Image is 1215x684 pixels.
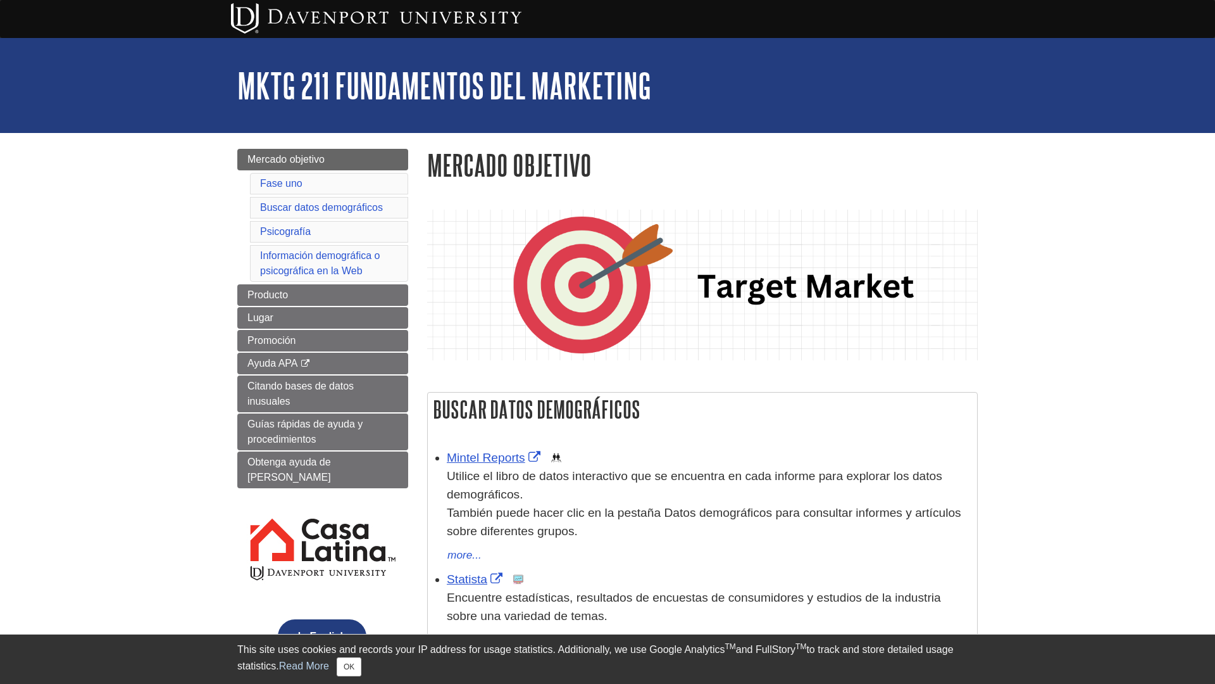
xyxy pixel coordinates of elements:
span: Producto [247,289,288,300]
p: Utilice el libro de datos interactivo que se encuentra en cada informe para explorar los datos de... [447,467,971,540]
a: Link opens in new window [447,451,544,464]
button: more... [447,547,482,564]
sup: TM [795,642,806,651]
span: Promoción [247,335,296,346]
span: Mercado objetivo [247,154,325,165]
span: Guías rápidas de ayuda y procedimientos [247,419,363,445]
a: Promoción [237,330,408,351]
img: target market [427,210,978,360]
div: This site uses cookies and records your IP address for usage statistics. Additionally, we use Goo... [237,642,978,676]
a: Buscar datos demográficos [260,202,383,213]
a: Obtenga ayuda de [PERSON_NAME] [237,452,408,488]
a: Read More [279,661,329,671]
a: Psicografía [260,226,311,237]
a: Lugar [237,307,408,329]
a: In English [275,631,370,642]
a: Producto [237,284,408,306]
span: Ayuda APA [247,358,297,369]
img: Demographics [551,453,561,463]
h1: Mercado objetivo [427,149,978,181]
img: Davenport University [231,3,521,34]
span: Lugar [247,312,273,323]
a: Guías rápidas de ayuda y procedimientos [237,414,408,450]
span: Citando bases de datos inusuales [247,381,354,407]
a: Fase uno [260,178,302,189]
a: Información demográfica o psicográfica en la Web [260,250,380,276]
sup: TM [725,642,735,651]
a: Ayuda APA [237,353,408,374]
button: Close [337,657,361,676]
p: Encuentre estadísticas, resultados de encuestas de consumidores y estudios de la industria sobre ... [447,589,971,626]
a: Link opens in new window [447,573,506,586]
h2: Buscar datos demográficos [428,393,977,426]
i: This link opens in a new window [300,360,311,368]
a: Citando bases de datos inusuales [237,376,408,412]
div: Guide Page Menu [237,149,408,675]
a: Mercado objetivo [237,149,408,170]
img: Statistics [513,574,523,585]
span: Obtenga ayuda de [PERSON_NAME] [247,457,331,483]
button: In English [278,619,366,654]
a: MKTG 211 Fundamentos del marketing [237,66,651,105]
